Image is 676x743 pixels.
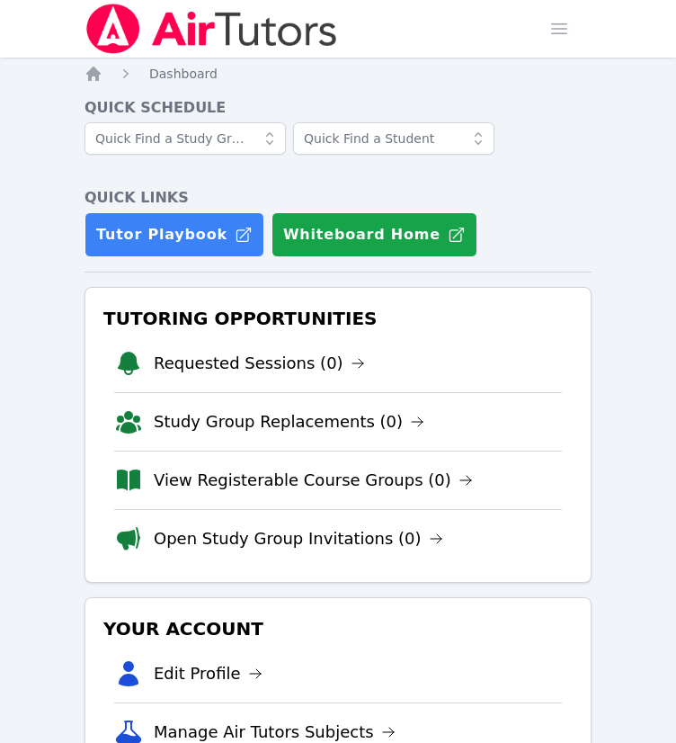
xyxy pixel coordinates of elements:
[154,468,473,493] a: View Registerable Course Groups (0)
[154,526,443,551] a: Open Study Group Invitations (0)
[154,351,365,376] a: Requested Sessions (0)
[84,212,264,257] a: Tutor Playbook
[271,212,477,257] button: Whiteboard Home
[84,187,591,209] h4: Quick Links
[293,122,494,155] input: Quick Find a Student
[84,65,591,83] nav: Breadcrumb
[149,65,218,83] a: Dashboard
[100,613,576,645] h3: Your Account
[154,661,262,686] a: Edit Profile
[149,67,218,81] span: Dashboard
[154,409,424,434] a: Study Group Replacements (0)
[100,302,576,335] h3: Tutoring Opportunities
[84,97,591,119] h4: Quick Schedule
[84,4,339,54] img: Air Tutors
[84,122,286,155] input: Quick Find a Study Group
